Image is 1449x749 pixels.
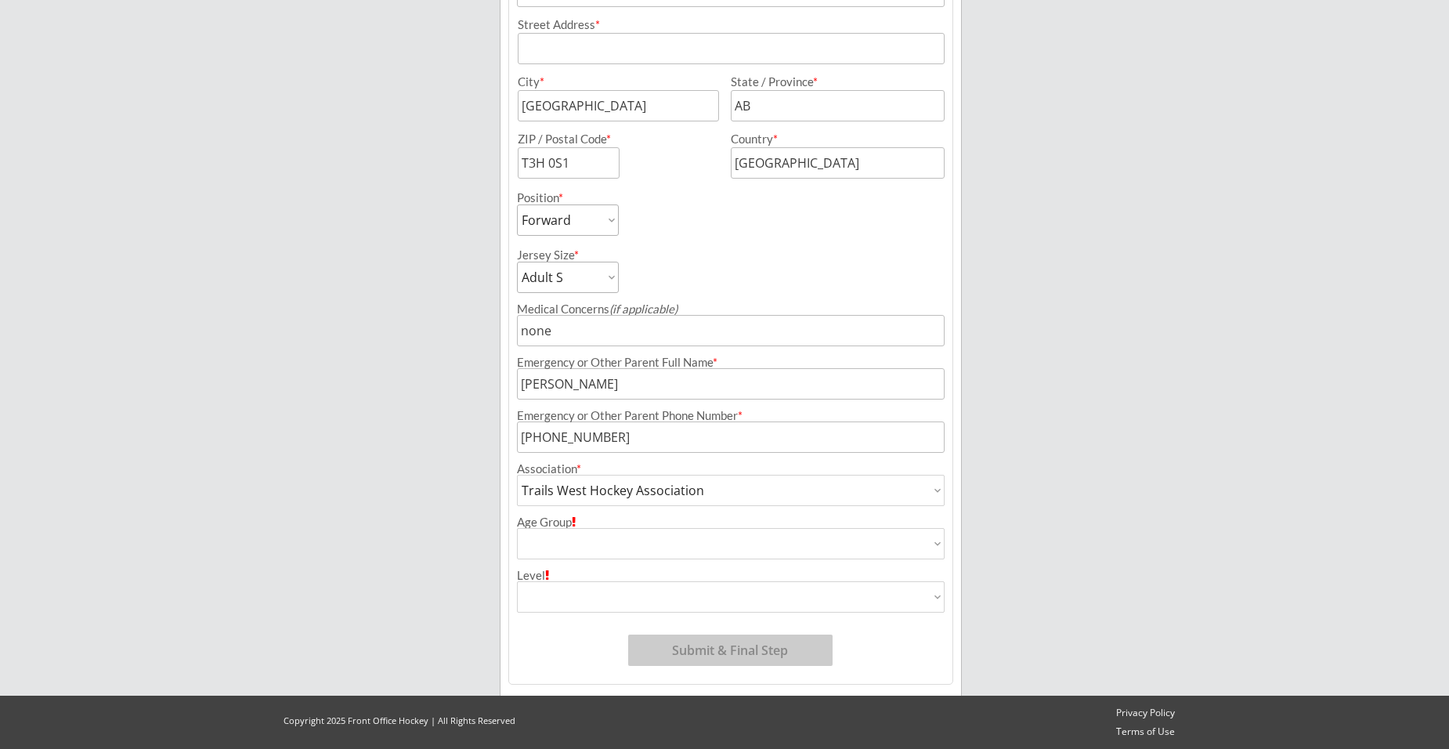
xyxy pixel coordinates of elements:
[517,192,598,204] div: Position
[731,133,926,145] div: Country
[517,315,945,346] input: Allergies, injuries, etc.
[517,410,945,422] div: Emergency or Other Parent Phone Number
[269,715,530,726] div: Copyright 2025 Front Office Hockey | All Rights Reserved
[517,303,945,315] div: Medical Concerns
[1109,707,1182,720] a: Privacy Policy
[517,463,945,475] div: Association
[517,516,945,528] div: Age Group
[518,19,945,31] div: Street Address
[518,76,717,88] div: City
[517,356,945,368] div: Emergency or Other Parent Full Name
[628,635,833,666] button: Submit & Final Step
[609,302,678,316] em: (if applicable)
[517,570,945,581] div: Level
[731,76,926,88] div: State / Province
[518,133,717,145] div: ZIP / Postal Code
[1109,725,1182,739] a: Terms of Use
[517,249,598,261] div: Jersey Size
